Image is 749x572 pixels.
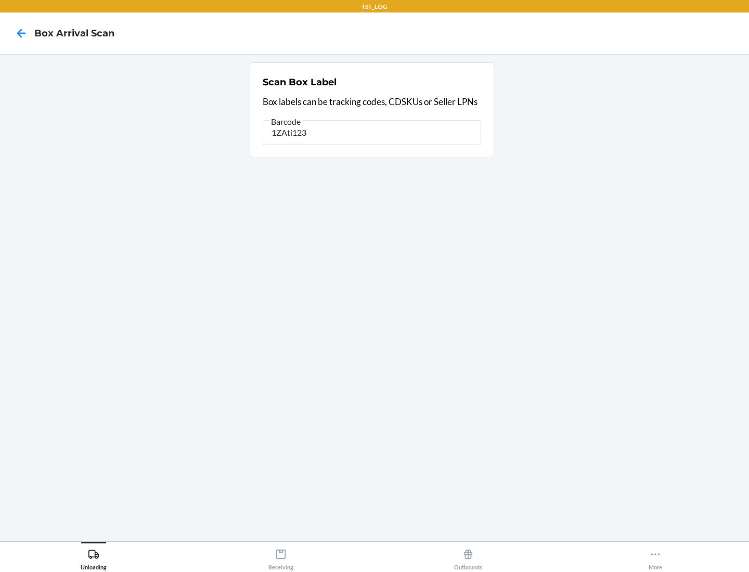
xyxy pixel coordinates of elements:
[269,116,302,127] span: Barcode
[263,95,481,109] p: Box labels can be tracking codes, CDSKUs or Seller LPNs
[374,542,562,570] button: Outbounds
[361,2,388,11] p: TST_LOG
[562,542,749,570] button: More
[187,542,374,570] button: Receiving
[263,75,337,89] h2: Scan Box Label
[454,544,482,570] div: Outbounds
[263,120,481,145] input: Barcode
[649,544,662,570] div: More
[268,544,293,570] div: Receiving
[81,544,107,570] div: Unloading
[34,27,114,40] h4: Box Arrival Scan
